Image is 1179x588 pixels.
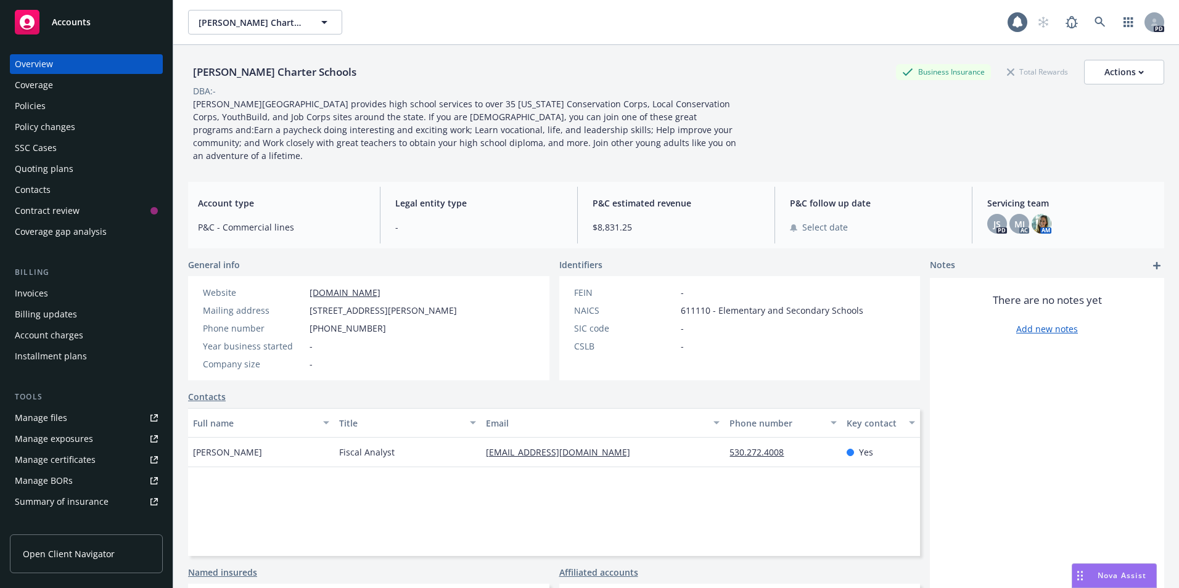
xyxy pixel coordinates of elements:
button: Full name [188,408,334,438]
span: [PERSON_NAME] Charter Schools [199,16,305,29]
a: Policy changes [10,117,163,137]
a: Contacts [188,390,226,403]
a: Manage certificates [10,450,163,470]
a: Manage BORs [10,471,163,491]
div: Mailing address [203,304,305,317]
a: Add new notes [1016,322,1078,335]
span: - [310,340,313,353]
div: Key contact [847,417,902,430]
img: photo [1032,214,1051,234]
button: [PERSON_NAME] Charter Schools [188,10,342,35]
span: P&C - Commercial lines [198,221,365,234]
div: Title [339,417,462,430]
a: Contacts [10,180,163,200]
a: Manage files [10,408,163,428]
div: Email [486,417,707,430]
div: Invoices [15,284,48,303]
a: Quoting plans [10,159,163,179]
span: $8,831.25 [593,221,760,234]
div: Phone number [729,417,823,430]
div: Installment plans [15,346,87,366]
a: Invoices [10,284,163,303]
span: JS [993,218,1001,231]
div: Company size [203,357,305,370]
div: Contract review [15,201,80,221]
button: Nova Assist [1072,563,1157,588]
span: Account type [198,197,365,210]
div: Policies [15,96,46,116]
a: Coverage [10,75,163,95]
div: Tools [10,391,163,403]
span: 611110 - Elementary and Secondary Schools [681,304,863,317]
span: There are no notes yet [993,293,1102,308]
div: Contacts [15,180,51,200]
div: Actions [1104,60,1144,84]
span: [PERSON_NAME] [193,446,262,459]
a: SSC Cases [10,138,163,158]
div: Business Insurance [896,64,991,80]
a: Switch app [1116,10,1141,35]
span: Open Client Navigator [23,547,115,560]
div: Website [203,286,305,299]
a: Billing updates [10,304,163,324]
span: MJ [1014,218,1025,231]
a: Contract review [10,201,163,221]
a: 530.272.4008 [729,446,794,458]
div: FEIN [574,286,676,299]
span: [PERSON_NAME][GEOGRAPHIC_DATA] provides high school services to over 35 [US_STATE] Conservation C... [193,98,739,161]
span: - [681,286,684,299]
span: Identifiers [559,258,602,271]
div: Quoting plans [15,159,73,179]
div: SIC code [574,322,676,335]
span: Fiscal Analyst [339,446,395,459]
a: Search [1088,10,1112,35]
div: Coverage [15,75,53,95]
a: Account charges [10,325,163,345]
span: - [681,322,684,335]
a: Policies [10,96,163,116]
a: add [1149,258,1164,273]
div: Overview [15,54,53,74]
span: P&C estimated revenue [593,197,760,210]
span: Select date [802,221,848,234]
div: Drag to move [1072,564,1088,587]
div: DBA: - [193,84,216,97]
div: [PERSON_NAME] Charter Schools [188,64,361,80]
span: Servicing team [987,197,1154,210]
span: Accounts [52,17,91,27]
a: Coverage gap analysis [10,222,163,242]
div: SSC Cases [15,138,57,158]
a: Start snowing [1031,10,1056,35]
span: Legal entity type [395,197,562,210]
a: Accounts [10,5,163,39]
span: General info [188,258,240,271]
div: Phone number [203,322,305,335]
div: Policy changes [15,117,75,137]
a: Affiliated accounts [559,566,638,579]
span: Yes [859,446,873,459]
div: NAICS [574,304,676,317]
span: Nova Assist [1098,570,1146,581]
span: - [395,221,562,234]
span: [PHONE_NUMBER] [310,322,386,335]
button: Email [481,408,725,438]
span: - [310,357,313,370]
a: Summary of insurance [10,492,163,512]
div: CSLB [574,340,676,353]
a: [EMAIL_ADDRESS][DOMAIN_NAME] [486,446,640,458]
div: Year business started [203,340,305,353]
button: Phone number [725,408,842,438]
div: Billing updates [15,304,77,324]
span: - [681,340,684,353]
span: [STREET_ADDRESS][PERSON_NAME] [310,304,457,317]
a: Installment plans [10,346,163,366]
button: Key contact [842,408,920,438]
span: P&C follow up date [790,197,957,210]
div: Account charges [15,325,83,345]
a: [DOMAIN_NAME] [310,287,380,298]
div: Full name [193,417,316,430]
div: Manage certificates [15,450,96,470]
a: Manage exposures [10,429,163,449]
button: Actions [1084,60,1164,84]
